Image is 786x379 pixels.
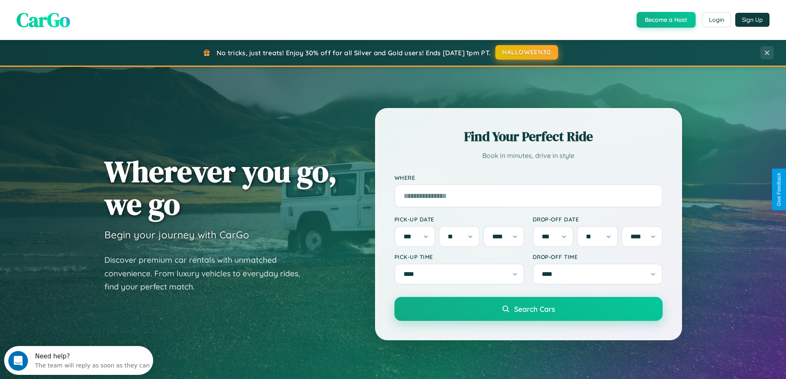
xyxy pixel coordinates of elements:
[104,228,249,241] h3: Begin your journey with CarGo
[31,14,146,22] div: The team will reply as soon as they can
[17,6,70,33] span: CarGo
[394,253,524,260] label: Pick-up Time
[735,13,769,27] button: Sign Up
[533,216,663,223] label: Drop-off Date
[4,346,153,375] iframe: Intercom live chat discovery launcher
[394,127,663,146] h2: Find Your Perfect Ride
[776,173,782,206] div: Give Feedback
[3,3,153,26] div: Open Intercom Messenger
[217,49,491,57] span: No tricks, just treats! Enjoy 30% off for all Silver and Gold users! Ends [DATE] 1pm PT.
[31,7,146,14] div: Need help?
[394,216,524,223] label: Pick-up Date
[8,351,28,371] iframe: Intercom live chat
[104,155,337,220] h1: Wherever you go, we go
[702,12,731,27] button: Login
[637,12,696,28] button: Become a Host
[533,253,663,260] label: Drop-off Time
[394,150,663,162] p: Book in minutes, drive in style
[394,174,663,181] label: Where
[496,45,558,60] button: HALLOWEEN30
[394,297,663,321] button: Search Cars
[514,304,555,313] span: Search Cars
[104,253,311,294] p: Discover premium car rentals with unmatched convenience. From luxury vehicles to everyday rides, ...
